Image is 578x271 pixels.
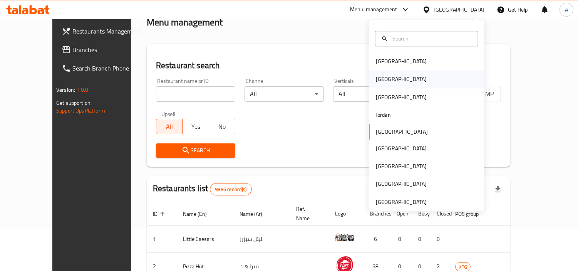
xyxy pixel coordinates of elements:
div: [GEOGRAPHIC_DATA] [376,144,427,153]
div: All [333,86,412,102]
h2: Menu management [147,16,223,29]
a: Restaurants Management [55,22,149,40]
div: [GEOGRAPHIC_DATA] [434,5,484,14]
span: Search Branch Phone [72,64,143,73]
td: 0 [390,226,412,253]
div: [GEOGRAPHIC_DATA] [376,57,427,66]
button: No [209,119,235,134]
h2: Restaurants list [153,183,252,195]
h2: Restaurant search [156,60,501,71]
span: Ref. Name [296,204,320,223]
td: 1 [147,226,177,253]
img: Little Caesars [335,228,354,247]
div: [GEOGRAPHIC_DATA] [376,198,427,206]
div: [GEOGRAPHIC_DATA] [376,75,427,84]
span: POS group [455,209,489,219]
button: Search [156,143,235,158]
th: Logo [329,202,364,226]
td: 6 [364,226,390,253]
span: Search [162,146,229,155]
div: Menu-management [350,5,397,14]
span: ID [153,209,168,219]
span: 1.0.0 [76,85,88,95]
div: [GEOGRAPHIC_DATA] [376,180,427,189]
button: TMP [474,86,501,101]
span: TMP [478,88,498,99]
span: Branches [72,45,143,54]
td: 0 [431,226,449,253]
a: Search Branch Phone [55,59,149,77]
span: No [212,121,232,132]
span: All [159,121,179,132]
div: All [245,86,324,102]
span: Version: [56,85,75,95]
a: Branches [55,40,149,59]
a: Support.OpsPlatform [56,106,105,116]
div: [GEOGRAPHIC_DATA] [376,93,427,101]
span: Yes [186,121,206,132]
th: Open [390,202,412,226]
th: Closed [431,202,449,226]
span: Get support on: [56,98,92,108]
span: Name (Ar) [240,209,272,219]
span: A [565,5,568,14]
th: Branches [364,202,390,226]
input: Search for restaurant name or ID.. [156,86,235,102]
span: 9885 record(s) [210,186,251,193]
td: Little Caesars [177,226,233,253]
button: Yes [182,119,209,134]
td: ليتل سيزرز [233,226,290,253]
button: All [156,119,183,134]
div: Jordan [376,111,391,120]
div: Export file [489,180,507,199]
div: [GEOGRAPHIC_DATA] [376,162,427,170]
th: Busy [412,202,431,226]
span: Restaurants Management [72,27,143,36]
label: Upsell [161,111,176,116]
input: Search [389,34,473,43]
td: 0 [412,226,431,253]
span: Name (En) [183,209,217,219]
